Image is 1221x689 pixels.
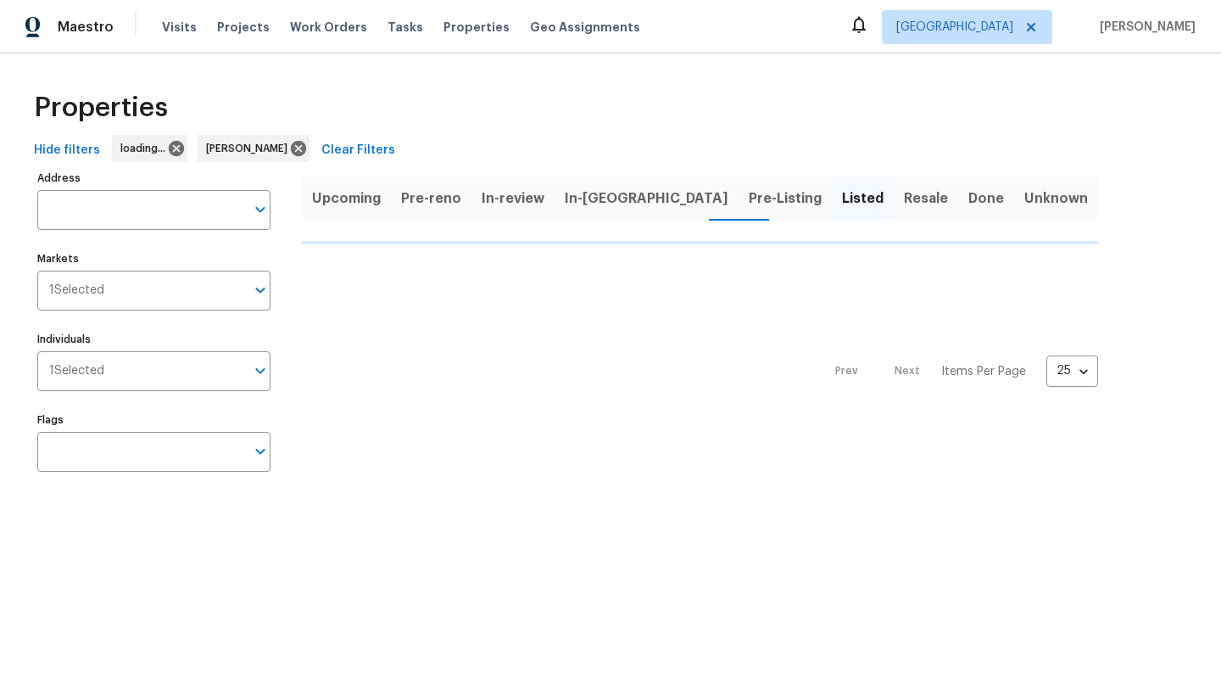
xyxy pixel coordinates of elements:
span: Clear Filters [321,140,395,161]
nav: Pagination Navigation [819,255,1098,489]
span: In-[GEOGRAPHIC_DATA] [565,187,728,210]
button: Open [248,440,272,463]
span: Unknown [1024,187,1088,210]
span: 1 Selected [49,364,104,378]
span: Work Orders [290,19,367,36]
button: Open [248,198,272,221]
span: loading... [120,140,172,157]
span: Tasks [387,21,423,33]
span: Properties [34,99,168,116]
label: Address [37,173,270,183]
div: 25 [1046,349,1098,393]
span: Visits [162,19,197,36]
span: [GEOGRAPHIC_DATA] [896,19,1013,36]
span: Maestro [58,19,114,36]
label: Individuals [37,334,270,344]
label: Markets [37,254,270,264]
span: Done [968,187,1004,210]
span: Properties [443,19,510,36]
button: Open [248,278,272,302]
span: Pre-Listing [749,187,822,210]
div: loading... [112,135,187,162]
label: Flags [37,415,270,425]
p: Items Per Page [941,363,1026,380]
span: Hide filters [34,140,100,161]
span: [PERSON_NAME] [206,140,294,157]
button: Hide filters [27,135,107,166]
button: Clear Filters [315,135,402,166]
span: Resale [904,187,948,210]
span: Geo Assignments [530,19,640,36]
span: Pre-reno [401,187,461,210]
span: In-review [482,187,544,210]
span: Projects [217,19,270,36]
span: Upcoming [312,187,381,210]
span: Listed [842,187,884,210]
span: 1 Selected [49,283,104,298]
button: Open [248,359,272,383]
div: [PERSON_NAME] [198,135,309,162]
span: [PERSON_NAME] [1093,19,1196,36]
